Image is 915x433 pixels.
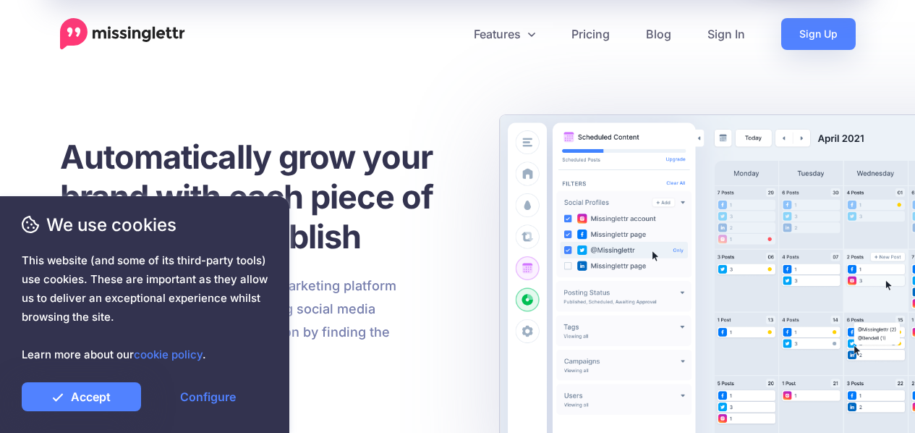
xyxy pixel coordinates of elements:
[22,251,268,364] span: This website (and some of its third-party tools) use cookies. These are important as they allow u...
[781,18,856,50] a: Sign Up
[148,382,268,411] a: Configure
[553,18,628,50] a: Pricing
[60,18,185,50] a: Home
[689,18,763,50] a: Sign In
[22,212,268,237] span: We use cookies
[628,18,689,50] a: Blog
[22,382,141,411] a: Accept
[60,137,469,256] h1: Automatically grow your brand with each piece of content you publish
[456,18,553,50] a: Features
[134,348,203,361] a: cookie policy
